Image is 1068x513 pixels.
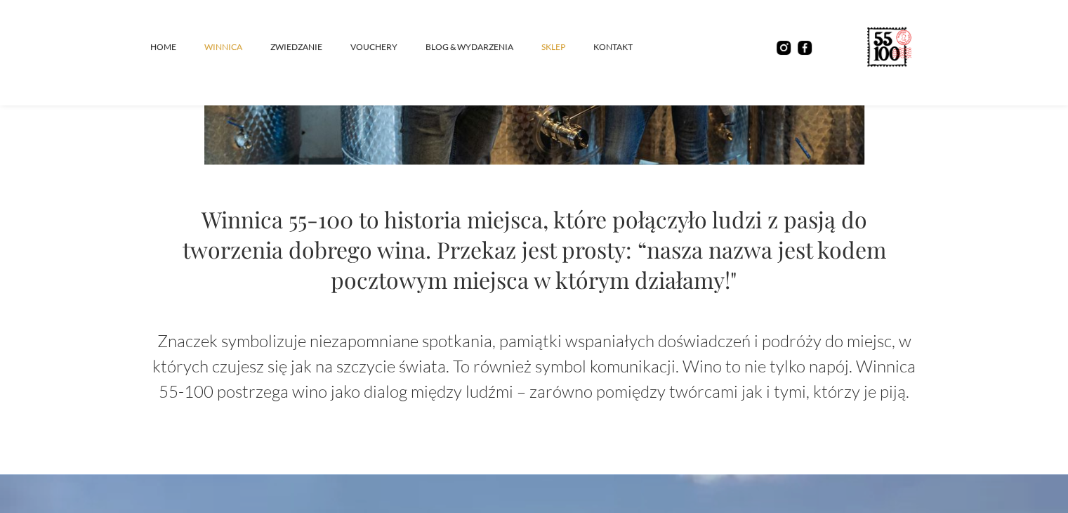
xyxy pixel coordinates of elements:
a: winnica [204,26,270,68]
a: ZWIEDZANIE [270,26,350,68]
a: SKLEP [541,26,593,68]
a: Home [150,26,204,68]
a: vouchery [350,26,426,68]
a: Blog & Wydarzenia [426,26,541,68]
h2: Winnica 55-100 to historia miejsca, które połączyło ludzi z pasją do tworzenia dobrego wina. Prze... [151,204,918,294]
a: kontakt [593,26,661,68]
p: Znaczek symbolizuje niezapomniane spotkania, pamiątki wspaniałych doświadczeń i podróży do miejsc... [151,328,918,404]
